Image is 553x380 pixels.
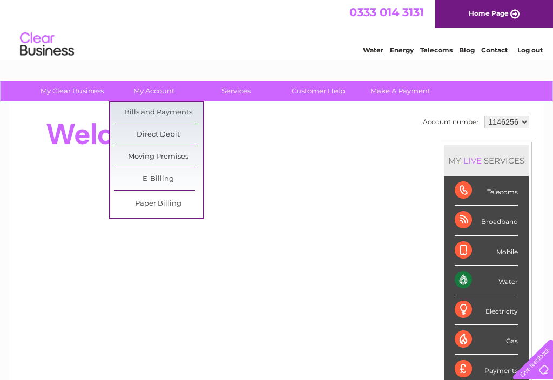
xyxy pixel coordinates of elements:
[274,81,363,101] a: Customer Help
[114,124,203,146] a: Direct Debit
[517,46,543,54] a: Log out
[114,168,203,190] a: E-Billing
[455,236,518,266] div: Mobile
[28,81,117,101] a: My Clear Business
[455,176,518,206] div: Telecoms
[459,46,475,54] a: Blog
[455,266,518,295] div: Water
[110,81,199,101] a: My Account
[461,155,484,166] div: LIVE
[390,46,414,54] a: Energy
[455,325,518,355] div: Gas
[19,28,75,61] img: logo.png
[114,193,203,215] a: Paper Billing
[455,206,518,235] div: Broadband
[420,46,453,54] a: Telecoms
[363,46,383,54] a: Water
[114,102,203,124] a: Bills and Payments
[444,145,529,176] div: MY SERVICES
[481,46,508,54] a: Contact
[22,6,532,52] div: Clear Business is a trading name of Verastar Limited (registered in [GEOGRAPHIC_DATA] No. 3667643...
[420,113,482,131] td: Account number
[192,81,281,101] a: Services
[455,295,518,325] div: Electricity
[356,81,445,101] a: Make A Payment
[349,5,424,19] a: 0333 014 3131
[114,146,203,168] a: Moving Premises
